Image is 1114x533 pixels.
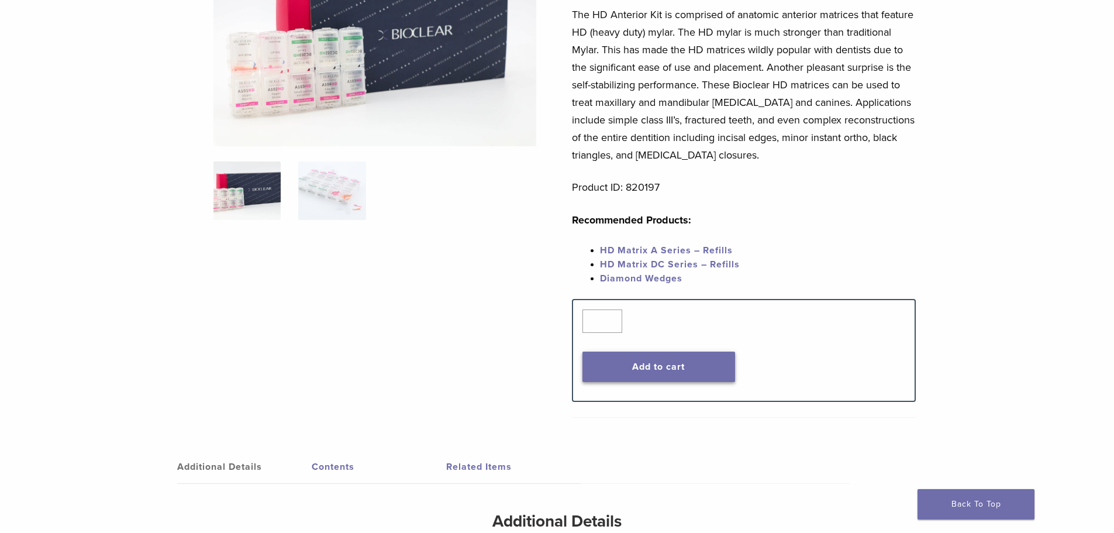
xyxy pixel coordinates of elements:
[572,6,916,164] p: The HD Anterior Kit is comprised of anatomic anterior matrices that feature HD (heavy duty) mylar...
[312,451,446,483] a: Contents
[213,161,281,220] img: IMG_8088-1-324x324.jpg
[177,451,312,483] a: Additional Details
[600,245,733,256] a: HD Matrix A Series – Refills
[446,451,581,483] a: Related Items
[582,352,735,382] button: Add to cart
[600,259,740,270] a: HD Matrix DC Series – Refills
[600,273,682,284] a: Diamond Wedges
[918,489,1034,520] a: Back To Top
[572,214,691,226] strong: Recommended Products:
[298,161,365,220] img: Complete HD Anterior Kit - Image 2
[572,178,916,196] p: Product ID: 820197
